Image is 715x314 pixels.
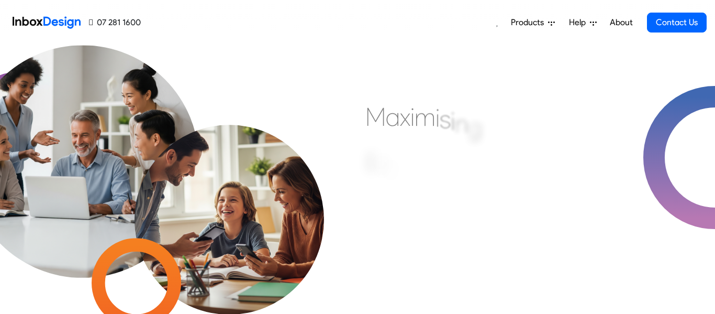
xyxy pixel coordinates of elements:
div: i [395,162,399,193]
img: parents_with_child.png [111,77,348,314]
a: Contact Us [647,13,707,33]
a: Help [565,12,601,33]
a: 07 281 1600 [89,16,141,29]
div: s [440,103,451,135]
div: i [451,105,455,137]
a: About [607,12,635,33]
div: i [435,102,440,134]
div: Maximising Efficient & Engagement, Connecting Schools, Families, and Students. [365,101,619,258]
div: f [378,151,387,182]
div: M [365,101,386,133]
div: i [410,101,415,133]
div: x [400,101,410,133]
div: f [387,156,395,188]
div: g [468,111,482,143]
span: Help [569,16,590,29]
div: E [365,146,378,178]
span: Products [511,16,548,29]
div: a [386,101,400,133]
a: Products [507,12,559,33]
div: n [455,108,468,139]
div: m [415,101,435,133]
